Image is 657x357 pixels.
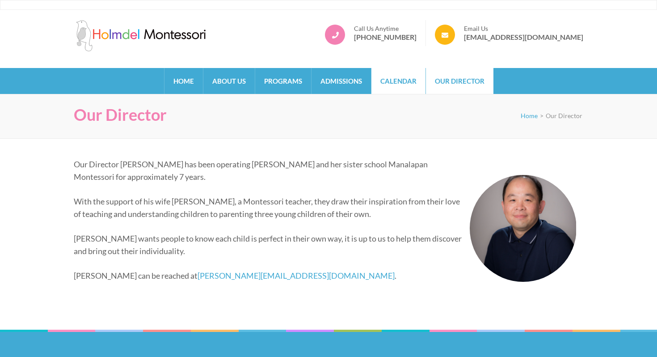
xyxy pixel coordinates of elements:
p: Our Director [PERSON_NAME] has been operating [PERSON_NAME] and her sister school Manalapan Monte... [74,158,577,183]
p: [PERSON_NAME] wants people to know each child is perfect in their own way, it is up to us to help... [74,232,577,257]
a: [PHONE_NUMBER] [354,33,417,42]
img: Holmdel Montessori School [74,20,208,51]
span: > [540,112,543,119]
span: Call Us Anytime [354,25,417,33]
a: About Us [203,68,255,94]
a: Home [521,112,538,119]
a: Admissions [312,68,371,94]
a: [EMAIL_ADDRESS][DOMAIN_NAME] [464,33,583,42]
span: Email Us [464,25,583,33]
a: [PERSON_NAME][EMAIL_ADDRESS][DOMAIN_NAME] [198,271,395,280]
a: Our Director [426,68,493,94]
p: With the support of his wife [PERSON_NAME], a Montessori teacher, they draw their inspiration fro... [74,195,577,220]
a: Programs [255,68,311,94]
h1: Our Director [74,105,167,124]
a: Home [164,68,203,94]
a: Calendar [371,68,425,94]
p: [PERSON_NAME] can be reached at . [74,269,577,282]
